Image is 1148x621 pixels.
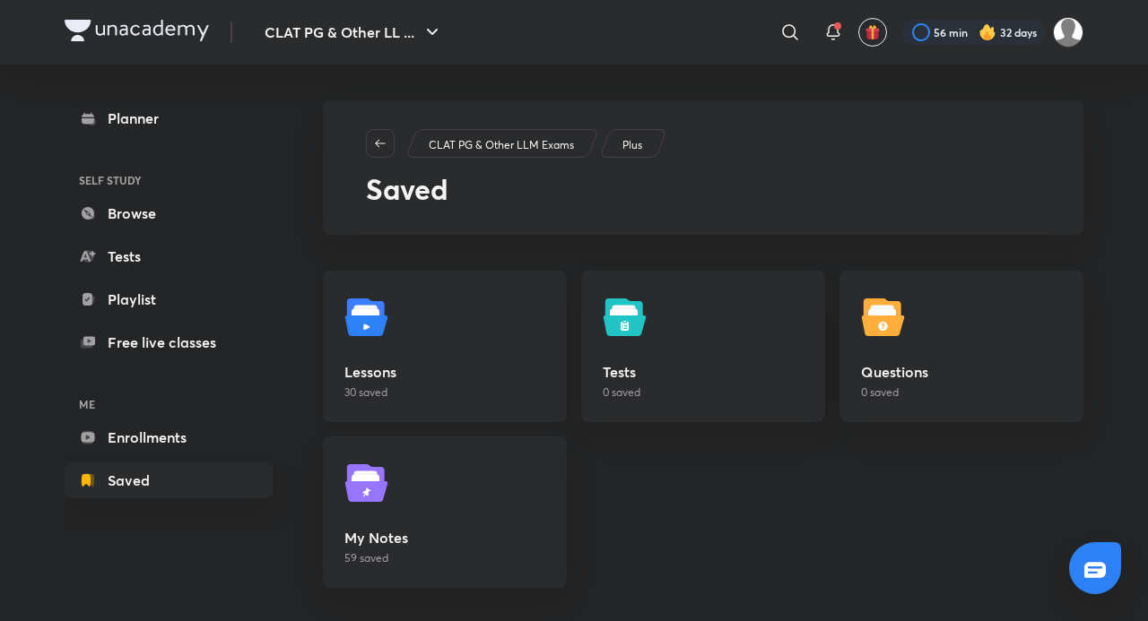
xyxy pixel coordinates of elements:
button: CLAT PG & Other LL ... [254,14,454,50]
a: Playlist [65,281,273,317]
a: Tests [65,238,273,274]
h5: Tests [603,361,804,383]
p: Plus [622,137,642,153]
img: avatar [865,24,881,40]
img: myNotes.svg [344,458,395,508]
h6: SELF STUDY [65,165,273,195]
button: avatar [858,18,887,47]
h5: Lessons [344,361,545,383]
img: Adithyan [1053,17,1083,47]
a: Saved [65,462,273,498]
p: 0 saved [861,384,1062,401]
a: Enrollments [65,419,273,455]
img: tests.svg [603,292,653,342]
h6: ME [65,389,273,419]
a: My Notes59 saved [323,436,567,588]
h5: My Notes [344,527,545,548]
a: Tests0 saved [581,271,825,422]
a: Company Logo [65,20,209,46]
p: 0 saved [603,384,804,401]
p: 30 saved [344,384,545,401]
a: Free live classes [65,324,273,360]
a: Plus [620,137,646,153]
p: 59 saved [344,550,545,566]
a: CLAT PG & Other LLM Exams [426,137,578,153]
img: Company Logo [65,20,209,41]
img: lessons.svg [344,292,395,342]
h2: Saved [366,172,1040,206]
a: Browse [65,195,273,231]
a: Lessons30 saved [323,271,567,422]
img: questions.svg [861,292,911,342]
a: Planner [65,100,273,136]
h5: Questions [861,361,1062,383]
p: CLAT PG & Other LLM Exams [429,137,574,153]
img: streak [978,23,996,41]
a: Questions0 saved [839,271,1083,422]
